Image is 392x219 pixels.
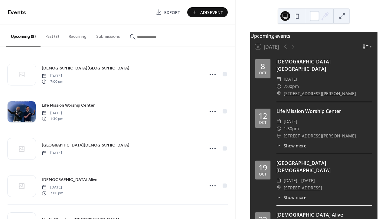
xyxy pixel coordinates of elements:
span: [DATE] [42,111,63,116]
span: [DATE] [42,150,62,156]
button: Add Event [187,7,228,17]
span: [DATE] - [DATE] [284,177,315,184]
span: [DATE] [284,118,297,125]
span: Add Event [200,9,223,16]
div: ​ [276,132,281,140]
button: ​Show more [276,143,306,149]
div: ​ [276,118,281,125]
div: ​ [276,83,281,90]
a: [DEMOGRAPHIC_DATA] Alive [42,176,97,183]
div: ​ [276,125,281,132]
div: ​ [276,184,281,192]
div: ​ [276,194,281,201]
div: ​ [276,143,281,149]
span: [DATE] [284,76,297,83]
div: Oct [259,172,266,176]
a: [DEMOGRAPHIC_DATA][GEOGRAPHIC_DATA] [42,65,129,72]
div: Oct [259,71,266,75]
span: 1:30pm [284,125,299,132]
span: [DATE] [42,185,63,190]
span: Show more [284,194,306,201]
div: ​ [276,177,281,184]
span: Events [8,7,26,18]
div: Life Mission Worship Center [276,108,372,115]
div: Upcoming events [250,32,377,40]
span: 7:00 pm [42,79,63,84]
div: [DEMOGRAPHIC_DATA][GEOGRAPHIC_DATA] [276,58,372,72]
a: Export [151,7,185,17]
span: [DATE] [42,73,63,79]
span: 7:00 pm [42,190,63,196]
button: Past (8) [41,24,64,46]
div: ​ [276,76,281,83]
a: [GEOGRAPHIC_DATA][DEMOGRAPHIC_DATA] [42,142,129,149]
a: [STREET_ADDRESS][PERSON_NAME] [284,90,356,97]
span: [DEMOGRAPHIC_DATA] Alive [42,177,97,183]
span: 7:00pm [284,83,299,90]
span: 1:30 pm [42,116,63,121]
button: Submissions [91,24,125,46]
button: ​Show more [276,194,306,201]
div: [DEMOGRAPHIC_DATA] Alive [276,211,372,218]
div: [GEOGRAPHIC_DATA][DEMOGRAPHIC_DATA] [276,159,372,174]
div: 19 [259,164,267,171]
span: Export [164,9,180,16]
span: Show more [284,143,306,149]
div: Oct [259,121,266,125]
div: 8 [261,63,265,70]
a: Life Mission Worship Center [42,102,95,109]
a: [STREET_ADDRESS] [284,184,322,192]
div: ​ [276,90,281,97]
a: [STREET_ADDRESS][PERSON_NAME] [284,132,356,140]
button: Upcoming (8) [6,24,41,47]
button: Recurring [64,24,91,46]
div: 12 [259,112,267,120]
